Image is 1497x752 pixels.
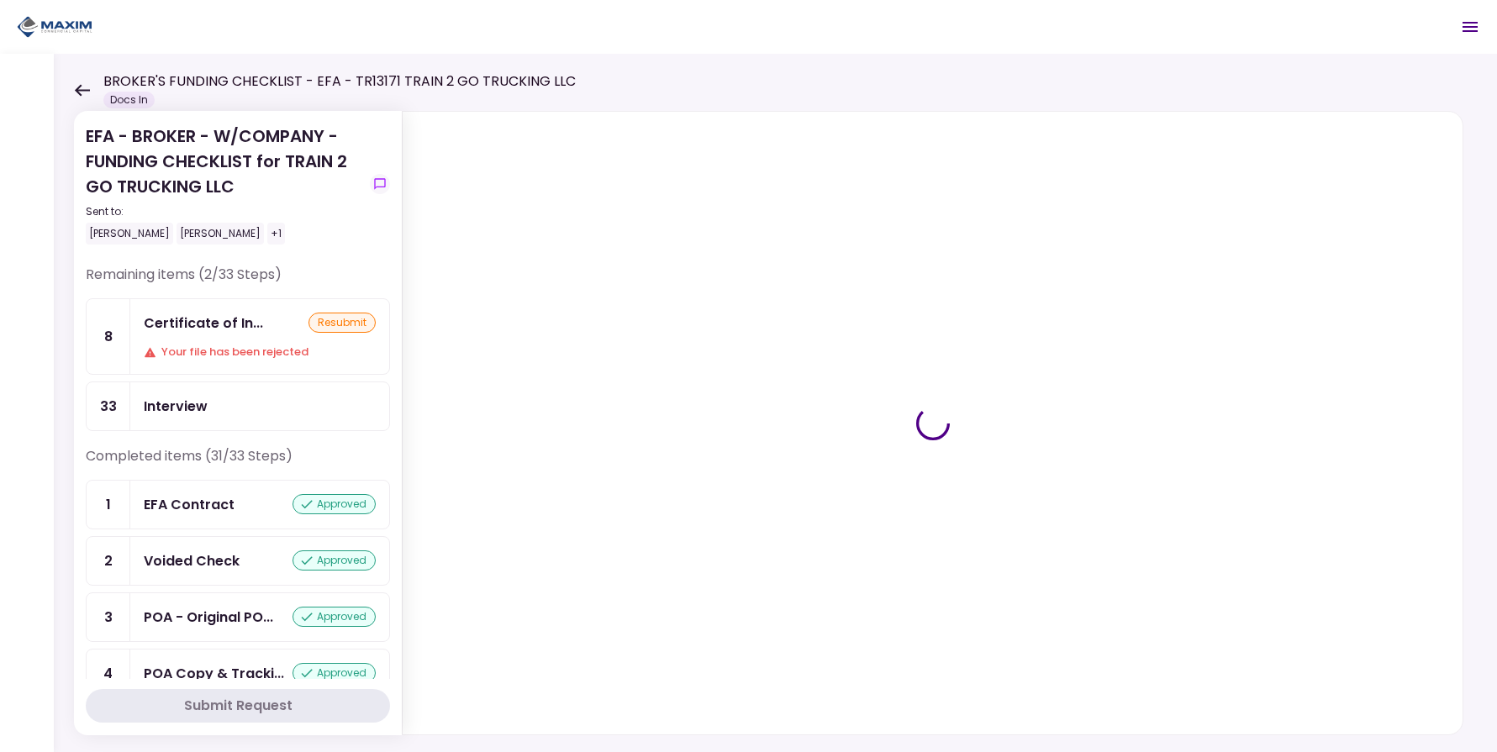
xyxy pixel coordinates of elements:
[86,223,173,245] div: [PERSON_NAME]
[308,313,376,333] div: resubmit
[17,14,92,39] img: Partner icon
[144,344,376,360] div: Your file has been rejected
[103,71,576,92] h1: BROKER'S FUNDING CHECKLIST - EFA - TR13171 TRAIN 2 GO TRUCKING LLC
[370,174,390,194] button: show-messages
[86,265,390,298] div: Remaining items (2/33 Steps)
[1450,7,1490,47] button: Open menu
[86,204,363,219] div: Sent to:
[293,607,376,627] div: approved
[87,593,130,641] div: 3
[86,480,390,529] a: 1EFA Contractapproved
[144,313,263,334] div: Certificate of Insurance
[267,223,285,245] div: +1
[86,536,390,586] a: 2Voided Checkapproved
[87,382,130,430] div: 33
[293,550,376,571] div: approved
[86,689,390,723] button: Submit Request
[293,663,376,683] div: approved
[87,299,130,374] div: 8
[144,663,284,684] div: POA Copy & Tracking Receipt
[86,124,363,245] div: EFA - BROKER - W/COMPANY - FUNDING CHECKLIST for TRAIN 2 GO TRUCKING LLC
[177,223,264,245] div: [PERSON_NAME]
[144,494,235,515] div: EFA Contract
[184,696,293,716] div: Submit Request
[144,550,240,571] div: Voided Check
[86,446,390,480] div: Completed items (31/33 Steps)
[86,298,390,375] a: 8Certificate of InsuranceresubmitYour file has been rejected
[103,92,155,108] div: Docs In
[293,494,376,514] div: approved
[86,592,390,642] a: 3POA - Original POA (not CA or GA)approved
[86,381,390,431] a: 33Interview
[87,649,130,697] div: 4
[87,537,130,585] div: 2
[87,481,130,529] div: 1
[144,607,273,628] div: POA - Original POA (not CA or GA)
[144,396,208,417] div: Interview
[86,649,390,698] a: 4POA Copy & Tracking Receiptapproved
